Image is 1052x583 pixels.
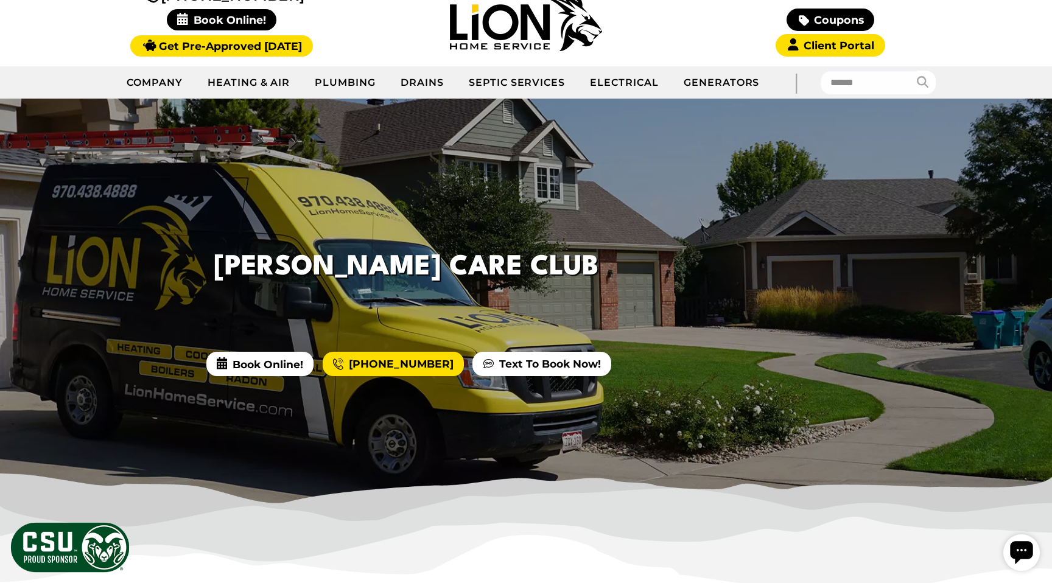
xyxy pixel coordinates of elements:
a: Heating & Air [195,68,303,98]
a: Generators [672,68,772,98]
span: Book Online! [206,352,314,376]
a: Plumbing [303,68,388,98]
a: Septic Services [457,68,578,98]
a: Company [114,68,195,98]
a: [PHONE_NUMBER] [323,352,464,376]
img: CSU Sponsor Badge [9,521,131,574]
a: Text To Book Now! [472,352,611,376]
a: Electrical [578,68,672,98]
a: Coupons [787,9,874,31]
div: | [771,66,820,99]
span: Book Online! [167,9,277,30]
div: Open chat widget [5,5,41,41]
a: Client Portal [776,34,885,57]
a: Get Pre-Approved [DATE] [130,35,312,57]
a: Drains [388,68,457,98]
h1: [PERSON_NAME] Care Club [214,247,598,288]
